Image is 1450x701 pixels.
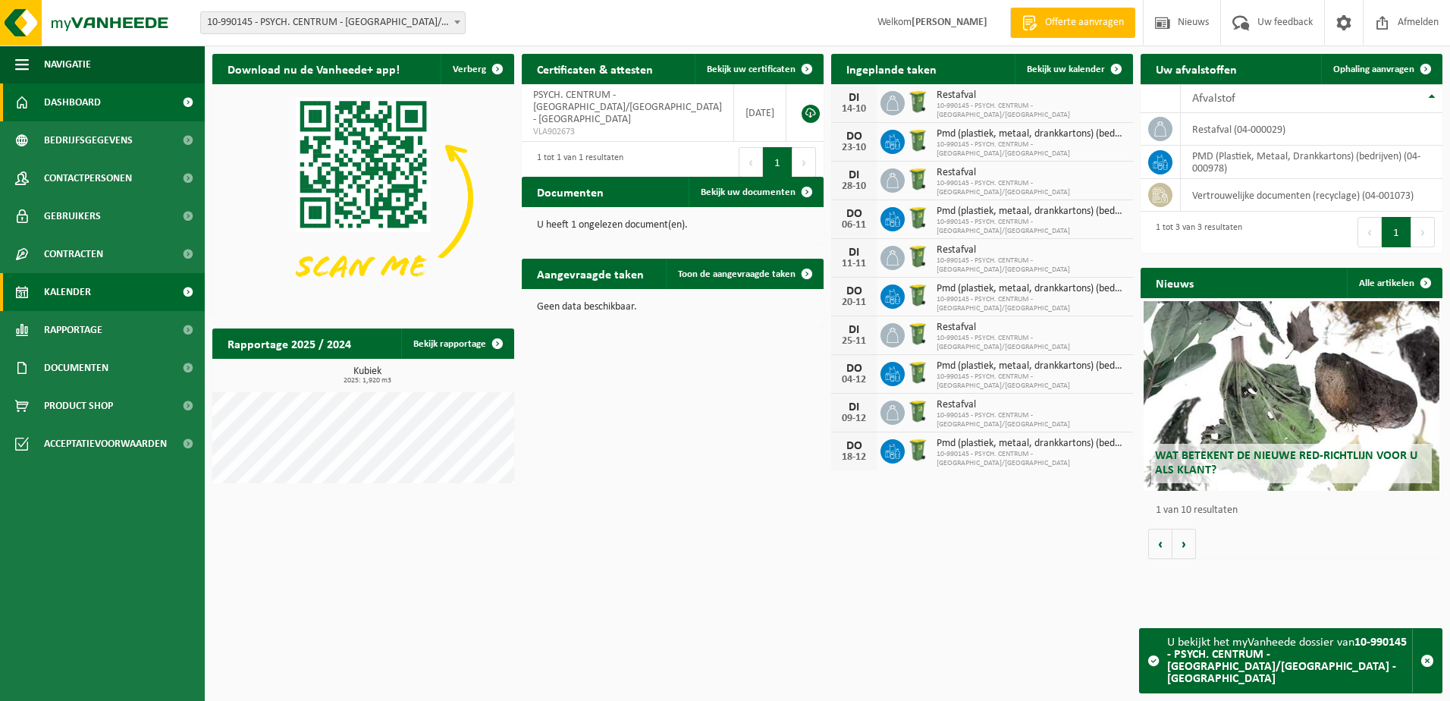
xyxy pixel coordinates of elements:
[839,401,869,413] div: DI
[1015,54,1131,84] a: Bekijk uw kalender
[701,187,796,197] span: Bekijk uw documenten
[839,130,869,143] div: DO
[537,220,808,231] p: U heeft 1 ongelezen document(en).
[1010,8,1135,38] a: Offerte aanvragen
[678,269,796,279] span: Toon de aangevraagde taken
[1382,217,1411,247] button: 1
[1411,217,1435,247] button: Next
[937,218,1125,236] span: 10-990145 - PSYCH. CENTRUM - [GEOGRAPHIC_DATA]/[GEOGRAPHIC_DATA]
[1357,217,1382,247] button: Previous
[839,336,869,347] div: 25-11
[1041,15,1128,30] span: Offerte aanvragen
[212,54,415,83] h2: Download nu de Vanheede+ app!
[839,452,869,463] div: 18-12
[912,17,987,28] strong: [PERSON_NAME]
[937,140,1125,159] span: 10-990145 - PSYCH. CENTRUM - [GEOGRAPHIC_DATA]/[GEOGRAPHIC_DATA]
[839,324,869,336] div: DI
[1321,54,1441,84] a: Ophaling aanvragen
[905,205,931,231] img: WB-0240-HPE-GN-50
[1155,450,1417,476] span: Wat betekent de nieuwe RED-richtlijn voor u als klant?
[522,177,619,206] h2: Documenten
[839,363,869,375] div: DO
[44,159,132,197] span: Contactpersonen
[522,54,668,83] h2: Certificaten & attesten
[220,377,514,385] span: 2025: 1,920 m3
[44,349,108,387] span: Documenten
[937,438,1125,450] span: Pmd (plastiek, metaal, drankkartons) (bedrijven)
[937,322,1125,334] span: Restafval
[839,440,869,452] div: DO
[44,235,103,273] span: Contracten
[453,64,486,74] span: Verberg
[401,328,513,359] a: Bekijk rapportage
[839,208,869,220] div: DO
[839,247,869,259] div: DI
[734,84,786,142] td: [DATE]
[839,104,869,115] div: 14-10
[905,166,931,192] img: WB-0240-HPE-GN-50
[44,387,113,425] span: Product Shop
[1144,301,1439,491] a: Wat betekent de nieuwe RED-richtlijn voor u als klant?
[533,90,722,125] span: PSYCH. CENTRUM - [GEOGRAPHIC_DATA]/[GEOGRAPHIC_DATA] - [GEOGRAPHIC_DATA]
[937,334,1125,352] span: 10-990145 - PSYCH. CENTRUM - [GEOGRAPHIC_DATA]/[GEOGRAPHIC_DATA]
[937,102,1125,120] span: 10-990145 - PSYCH. CENTRUM - [GEOGRAPHIC_DATA]/[GEOGRAPHIC_DATA]
[739,147,763,178] button: Previous
[1167,629,1412,693] div: U bekijkt het myVanheede dossier van
[937,399,1125,411] span: Restafval
[44,83,101,121] span: Dashboard
[44,197,101,235] span: Gebruikers
[937,167,1125,179] span: Restafval
[839,92,869,104] div: DI
[201,12,465,33] span: 10-990145 - PSYCH. CENTRUM - ST HIERONYMUS/MTLZ-NOORD - BELSELE
[839,285,869,297] div: DO
[533,126,722,138] span: VLA902673
[44,425,167,463] span: Acceptatievoorwaarden
[1181,146,1442,179] td: PMD (Plastiek, Metaal, Drankkartons) (bedrijven) (04-000978)
[522,259,659,288] h2: Aangevraagde taken
[937,360,1125,373] span: Pmd (plastiek, metaal, drankkartons) (bedrijven)
[905,244,931,269] img: WB-0240-HPE-GN-50
[1167,637,1407,685] strong: 10-990145 - PSYCH. CENTRUM - [GEOGRAPHIC_DATA]/[GEOGRAPHIC_DATA] - [GEOGRAPHIC_DATA]
[937,244,1125,256] span: Restafval
[220,366,514,385] h3: Kubiek
[212,328,366,358] h2: Rapportage 2025 / 2024
[839,375,869,385] div: 04-12
[1156,505,1435,516] p: 1 van 10 resultaten
[689,177,822,207] a: Bekijk uw documenten
[1333,64,1414,74] span: Ophaling aanvragen
[1148,215,1242,249] div: 1 tot 3 van 3 resultaten
[1172,529,1196,559] button: Volgende
[839,181,869,192] div: 28-10
[44,121,133,159] span: Bedrijfsgegevens
[937,128,1125,140] span: Pmd (plastiek, metaal, drankkartons) (bedrijven)
[537,302,808,313] p: Geen data beschikbaar.
[1192,93,1235,105] span: Afvalstof
[905,127,931,153] img: WB-0240-HPE-GN-50
[1027,64,1105,74] span: Bekijk uw kalender
[937,179,1125,197] span: 10-990145 - PSYCH. CENTRUM - [GEOGRAPHIC_DATA]/[GEOGRAPHIC_DATA]
[1148,529,1172,559] button: Vorige
[839,143,869,153] div: 23-10
[839,413,869,424] div: 09-12
[937,373,1125,391] span: 10-990145 - PSYCH. CENTRUM - [GEOGRAPHIC_DATA]/[GEOGRAPHIC_DATA]
[1181,113,1442,146] td: restafval (04-000029)
[44,273,91,311] span: Kalender
[839,297,869,308] div: 20-11
[937,206,1125,218] span: Pmd (plastiek, metaal, drankkartons) (bedrijven)
[905,282,931,308] img: WB-0240-HPE-GN-50
[666,259,822,289] a: Toon de aangevraagde taken
[44,46,91,83] span: Navigatie
[1141,54,1252,83] h2: Uw afvalstoffen
[937,90,1125,102] span: Restafval
[937,411,1125,429] span: 10-990145 - PSYCH. CENTRUM - [GEOGRAPHIC_DATA]/[GEOGRAPHIC_DATA]
[200,11,466,34] span: 10-990145 - PSYCH. CENTRUM - ST HIERONYMUS/MTLZ-NOORD - BELSELE
[529,146,623,179] div: 1 tot 1 van 1 resultaten
[937,283,1125,295] span: Pmd (plastiek, metaal, drankkartons) (bedrijven)
[937,450,1125,468] span: 10-990145 - PSYCH. CENTRUM - [GEOGRAPHIC_DATA]/[GEOGRAPHIC_DATA]
[44,311,102,349] span: Rapportage
[937,256,1125,275] span: 10-990145 - PSYCH. CENTRUM - [GEOGRAPHIC_DATA]/[GEOGRAPHIC_DATA]
[839,220,869,231] div: 06-11
[792,147,816,178] button: Next
[937,295,1125,313] span: 10-990145 - PSYCH. CENTRUM - [GEOGRAPHIC_DATA]/[GEOGRAPHIC_DATA]
[1347,268,1441,298] a: Alle artikelen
